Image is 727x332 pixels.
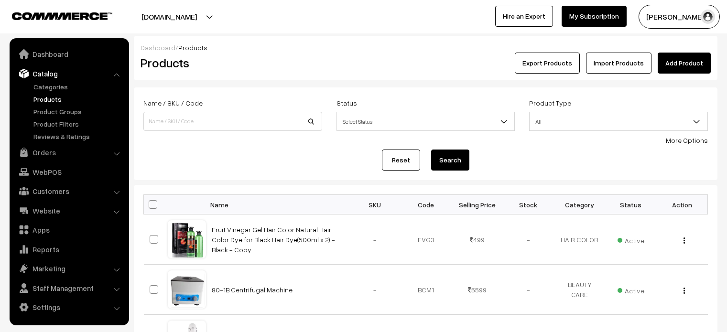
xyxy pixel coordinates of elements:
span: Select Status [336,112,515,131]
td: 5599 [452,265,503,315]
th: Status [605,195,656,214]
button: [PERSON_NAME] [639,5,720,29]
th: SKU [349,195,401,214]
img: COMMMERCE [12,12,112,20]
a: Reviews & Ratings [31,131,126,141]
button: Export Products [515,53,580,74]
a: WebPOS [12,163,126,181]
a: Orders [12,144,126,161]
span: All [530,113,707,130]
td: - [349,265,401,315]
h2: Products [141,55,321,70]
a: Dashboard [141,43,175,52]
a: Product Groups [31,107,126,117]
td: - [503,214,554,265]
th: Name [206,195,349,214]
div: / [141,43,711,53]
a: Add Product [658,53,711,74]
a: Apps [12,221,126,238]
a: Catalog [12,65,126,82]
a: Products [31,94,126,104]
a: More Options [666,136,708,144]
th: Selling Price [452,195,503,214]
button: [DOMAIN_NAME] [108,5,230,29]
label: Product Type [529,98,571,108]
td: - [503,265,554,315]
input: Name / SKU / Code [143,112,322,131]
a: Website [12,202,126,219]
span: Products [178,43,207,52]
button: Search [431,150,469,171]
td: 499 [452,214,503,265]
td: FVG3 [401,214,452,265]
a: Settings [12,299,126,316]
a: Staff Management [12,279,126,297]
span: All [529,112,708,131]
span: Select Status [337,113,515,130]
img: user [701,10,715,24]
a: Fruit Vinegar Gel Hair Color Natural Hair Color Dye for Black Hair Dye(500ml x 2) - Black - Copy [212,225,335,254]
a: 80-1B Centrifugal Machine [212,286,293,294]
a: Hire an Expert [495,6,553,27]
a: COMMMERCE [12,10,96,21]
th: Category [554,195,605,214]
span: Active [618,233,644,246]
a: Marketing [12,260,126,277]
img: Menu [684,288,685,294]
td: BCM1 [401,265,452,315]
a: Import Products [586,53,651,74]
td: - [349,214,401,265]
a: Dashboard [12,45,126,63]
a: Reset [382,150,420,171]
a: Customers [12,182,126,200]
a: Categories [31,82,126,92]
td: BEAUTY CARE [554,265,605,315]
th: Action [656,195,707,214]
label: Name / SKU / Code [143,98,203,108]
span: Active [618,283,644,296]
a: Product Filters [31,119,126,129]
a: My Subscription [562,6,627,27]
th: Stock [503,195,554,214]
label: Status [336,98,357,108]
th: Code [401,195,452,214]
img: Menu [684,237,685,244]
td: HAIR COLOR [554,214,605,265]
a: Reports [12,241,126,258]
